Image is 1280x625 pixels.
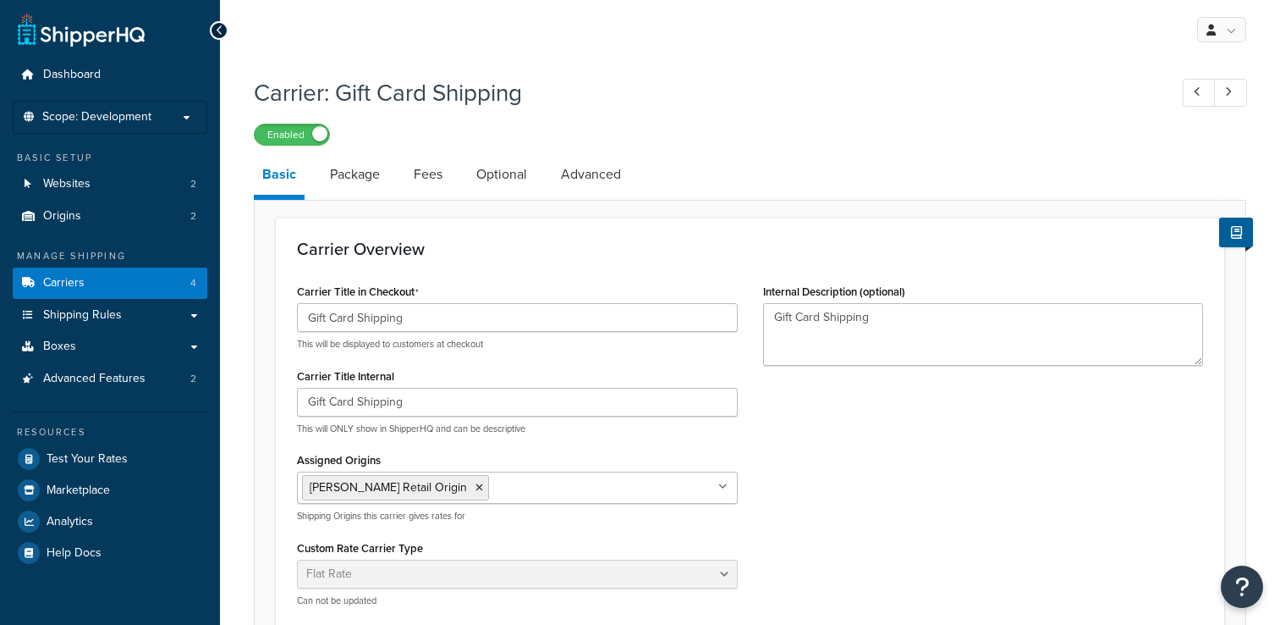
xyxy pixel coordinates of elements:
label: Carrier Title Internal [297,370,394,383]
a: Analytics [13,506,207,537]
label: Enabled [255,124,329,145]
span: Analytics [47,515,93,529]
a: Dashboard [13,59,207,91]
a: Marketplace [13,475,207,506]
button: Show Help Docs [1219,218,1253,247]
div: Resources [13,425,207,440]
span: [PERSON_NAME] Retail Origin [310,478,467,496]
label: Custom Rate Carrier Type [297,542,423,555]
span: 2 [190,209,196,224]
li: Origins [13,201,207,232]
a: Origins2 [13,201,207,232]
button: Open Resource Center [1221,566,1263,608]
a: Test Your Rates [13,444,207,474]
a: Basic [254,154,305,200]
a: Optional [468,154,536,195]
p: This will be displayed to customers at checkout [297,338,738,351]
p: Can not be updated [297,595,738,607]
a: Carriers4 [13,268,207,299]
span: Origins [43,209,81,224]
span: Websites [43,177,91,191]
span: 2 [190,372,196,386]
a: Help Docs [13,538,207,568]
span: Scope: Development [42,110,151,124]
a: Previous Record [1183,79,1216,107]
a: Advanced [552,154,629,195]
label: Internal Description (optional) [763,285,905,298]
span: Help Docs [47,546,102,561]
span: Carriers [43,276,85,290]
span: Shipping Rules [43,308,122,323]
span: Boxes [43,340,76,354]
div: Manage Shipping [13,249,207,263]
span: Dashboard [43,68,101,82]
li: Carriers [13,268,207,299]
span: 4 [190,276,196,290]
a: Package [321,154,388,195]
a: Boxes [13,331,207,362]
a: Advanced Features2 [13,363,207,395]
textarea: Gift Card Shipping [763,303,1204,366]
a: Shipping Rules [13,300,207,331]
span: Test Your Rates [47,452,128,467]
li: Websites [13,169,207,200]
span: 2 [190,177,196,191]
a: Next Record [1214,79,1247,107]
label: Carrier Title in Checkout [297,285,419,299]
h3: Carrier Overview [297,240,1203,258]
p: This will ONLY show in ShipperHQ and can be descriptive [297,423,738,435]
div: Basic Setup [13,151,207,165]
li: Advanced Features [13,363,207,395]
label: Assigned Origins [297,454,381,467]
h1: Carrier: Gift Card Shipping [254,76,1151,109]
span: Marketplace [47,484,110,498]
p: Shipping Origins this carrier gives rates for [297,510,738,523]
a: Fees [405,154,451,195]
a: Websites2 [13,169,207,200]
span: Advanced Features [43,372,146,386]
